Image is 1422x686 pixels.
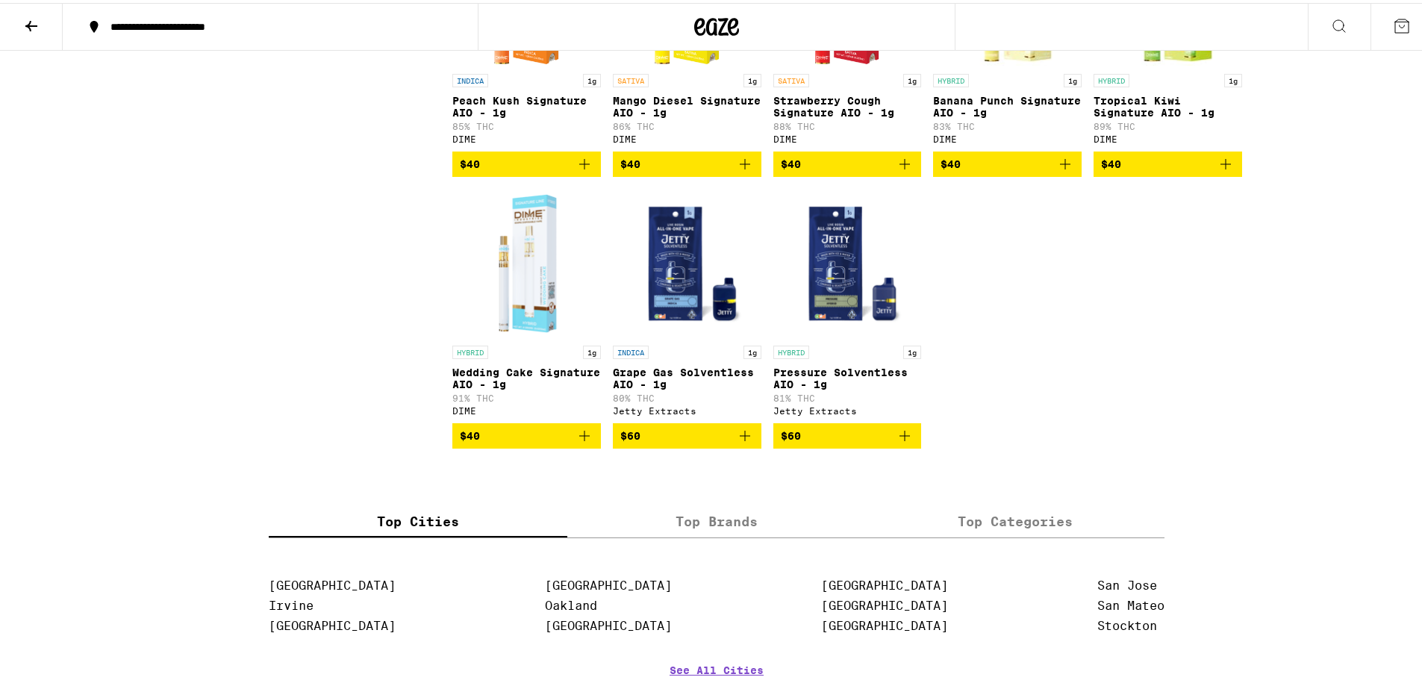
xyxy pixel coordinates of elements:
[452,343,488,356] p: HYBRID
[452,420,601,446] button: Add to bag
[773,131,922,141] div: DIME
[773,390,922,400] p: 81% THC
[567,502,866,534] label: Top Brands
[452,119,601,128] p: 85% THC
[545,576,672,590] a: [GEOGRAPHIC_DATA]
[866,502,1164,534] label: Top Categories
[1101,155,1121,167] span: $40
[9,10,107,22] span: Hi. Need any help?
[821,596,948,610] a: [GEOGRAPHIC_DATA]
[1097,576,1157,590] a: San Jose
[545,596,597,610] a: Oakland
[269,596,314,610] a: Irvine
[452,92,601,116] p: Peach Kush Signature AIO - 1g
[1094,71,1129,84] p: HYBRID
[1097,616,1157,630] a: Stockton
[933,131,1082,141] div: DIME
[613,71,649,84] p: SATIVA
[1064,71,1082,84] p: 1g
[613,131,761,141] div: DIME
[613,420,761,446] button: Add to bag
[773,420,922,446] button: Add to bag
[933,119,1082,128] p: 83% THC
[773,403,922,413] div: Jetty Extracts
[583,71,601,84] p: 1g
[613,119,761,128] p: 86% THC
[743,71,761,84] p: 1g
[773,186,922,420] a: Open page for Pressure Solventless AIO - 1g from Jetty Extracts
[269,502,567,534] label: Top Cities
[452,149,601,174] button: Add to bag
[583,343,601,356] p: 1g
[613,403,761,413] div: Jetty Extracts
[773,92,922,116] p: Strawberry Cough Signature AIO - 1g
[460,155,480,167] span: $40
[613,186,761,420] a: Open page for Grape Gas Solventless AIO - 1g from Jetty Extracts
[903,343,921,356] p: 1g
[1097,596,1164,610] a: San Mateo
[460,427,480,439] span: $40
[903,71,921,84] p: 1g
[452,186,601,335] img: DIME - Wedding Cake Signature AIO - 1g
[1094,119,1242,128] p: 89% THC
[933,71,969,84] p: HYBRID
[773,71,809,84] p: SATIVA
[613,149,761,174] button: Add to bag
[933,149,1082,174] button: Add to bag
[773,149,922,174] button: Add to bag
[613,92,761,116] p: Mango Diesel Signature AIO - 1g
[452,71,488,84] p: INDICA
[269,576,396,590] a: [GEOGRAPHIC_DATA]
[620,155,640,167] span: $40
[1224,71,1242,84] p: 1g
[452,186,601,420] a: Open page for Wedding Cake Signature AIO - 1g from DIME
[613,343,649,356] p: INDICA
[781,155,801,167] span: $40
[743,343,761,356] p: 1g
[1094,149,1242,174] button: Add to bag
[613,186,761,335] img: Jetty Extracts - Grape Gas Solventless AIO - 1g
[269,616,396,630] a: [GEOGRAPHIC_DATA]
[781,427,801,439] span: $60
[452,390,601,400] p: 91% THC
[773,119,922,128] p: 88% THC
[773,186,922,335] img: Jetty Extracts - Pressure Solventless AIO - 1g
[269,502,1164,535] div: tabs
[773,343,809,356] p: HYBRID
[821,576,948,590] a: [GEOGRAPHIC_DATA]
[452,403,601,413] div: DIME
[1094,92,1242,116] p: Tropical Kiwi Signature AIO - 1g
[821,616,948,630] a: [GEOGRAPHIC_DATA]
[941,155,961,167] span: $40
[773,364,922,387] p: Pressure Solventless AIO - 1g
[613,390,761,400] p: 80% THC
[613,364,761,387] p: Grape Gas Solventless AIO - 1g
[545,616,672,630] a: [GEOGRAPHIC_DATA]
[452,364,601,387] p: Wedding Cake Signature AIO - 1g
[1094,131,1242,141] div: DIME
[933,92,1082,116] p: Banana Punch Signature AIO - 1g
[452,131,601,141] div: DIME
[620,427,640,439] span: $60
